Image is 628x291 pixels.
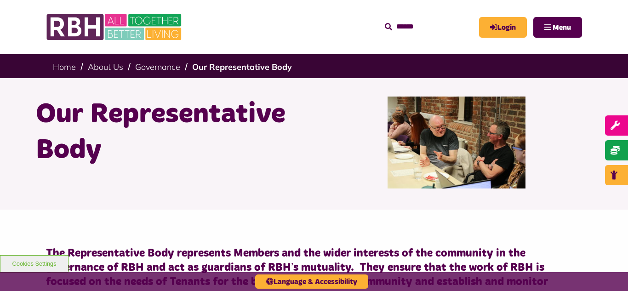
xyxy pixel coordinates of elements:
img: RBH [46,9,184,45]
a: Home [53,62,76,72]
span: Menu [553,24,571,31]
a: Governance [135,62,180,72]
h1: Our Representative Body [36,97,307,168]
iframe: Netcall Web Assistant for live chat [587,250,628,291]
button: Language & Accessibility [255,274,368,289]
a: Our Representative Body [192,62,292,72]
a: MyRBH [479,17,527,38]
button: Navigation [533,17,582,38]
a: About Us [88,62,123,72]
img: Rep Body [388,97,525,188]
